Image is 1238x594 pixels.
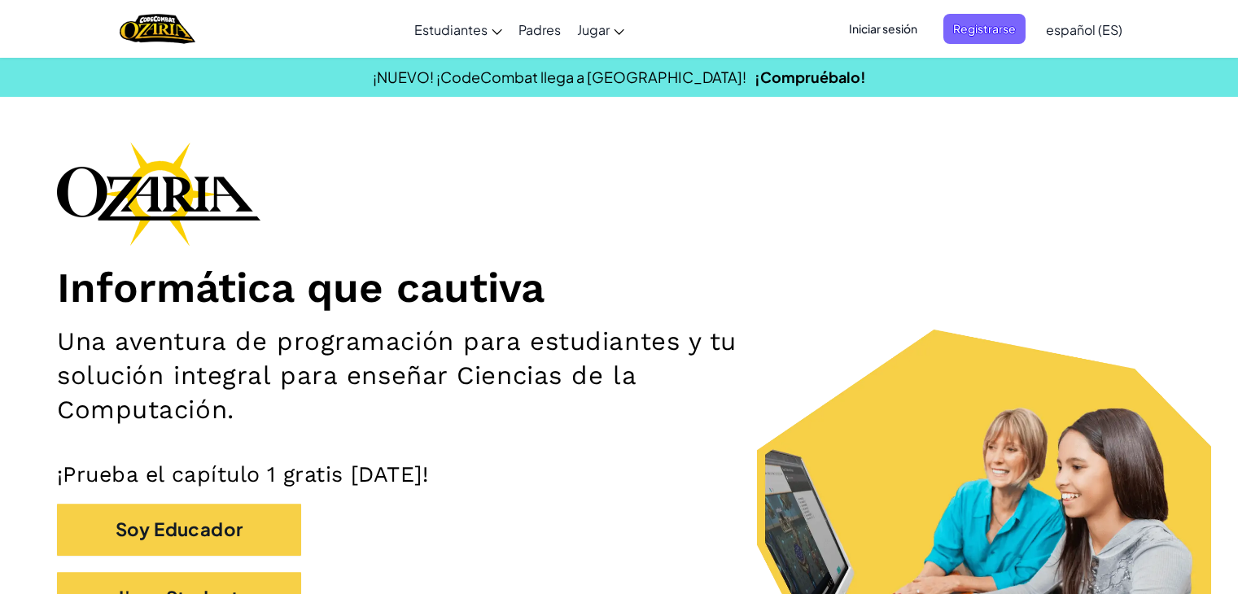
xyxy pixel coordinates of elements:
[1046,21,1122,38] span: español (ES)
[406,7,510,51] a: Estudiantes
[1038,7,1131,51] a: español (ES)
[510,7,569,51] a: Padres
[57,325,810,428] h2: Una aventura de programación para estudiantes y tu solución integral para enseñar Ciencias de la ...
[839,14,927,44] button: Iniciar sesión
[120,12,195,46] img: Home
[943,14,1026,44] button: Registrarse
[414,21,488,38] span: Estudiantes
[569,7,632,51] a: Jugar
[57,262,1181,312] h1: Informática que cautiva
[577,21,610,38] span: Jugar
[57,461,1181,487] p: ¡Prueba el capítulo 1 gratis [DATE]!
[57,504,301,555] button: Soy Educador
[755,68,866,86] a: ¡Compruébalo!
[120,12,195,46] a: Ozaria by CodeCombat logo
[373,68,746,86] span: ¡NUEVO! ¡CodeCombat llega a [GEOGRAPHIC_DATA]!
[57,142,260,246] img: Ozaria branding logo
